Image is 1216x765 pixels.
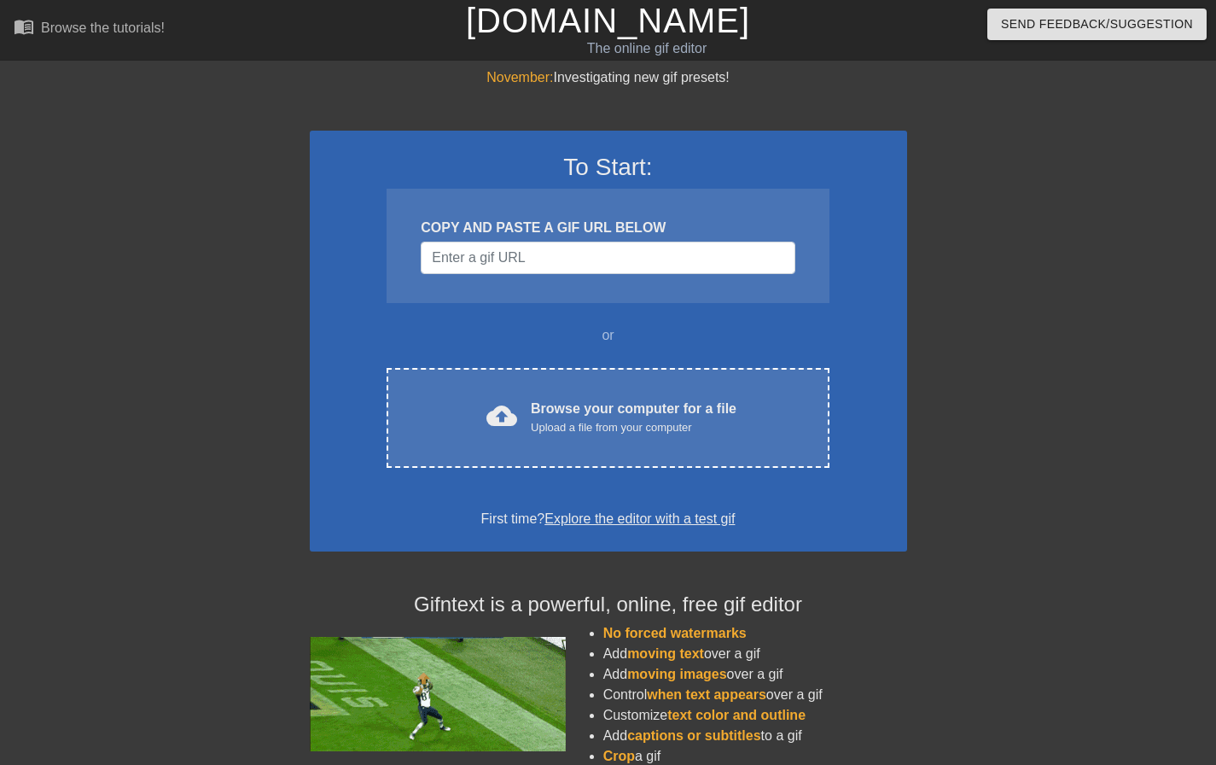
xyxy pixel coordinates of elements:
[987,9,1207,40] button: Send Feedback/Suggestion
[627,728,760,743] span: captions or subtitles
[603,749,635,763] span: Crop
[332,153,885,182] h3: To Start:
[627,667,726,681] span: moving images
[332,509,885,529] div: First time?
[310,67,907,88] div: Investigating new gif presets!
[354,325,863,346] div: or
[14,16,34,37] span: menu_book
[486,400,517,431] span: cloud_upload
[603,644,907,664] li: Add over a gif
[603,705,907,726] li: Customize
[486,70,553,85] span: November:
[1001,14,1193,35] span: Send Feedback/Suggestion
[544,511,735,526] a: Explore the editor with a test gif
[14,16,165,43] a: Browse the tutorials!
[421,218,794,238] div: COPY AND PASTE A GIF URL BELOW
[603,726,907,746] li: Add to a gif
[667,708,806,722] span: text color and outline
[466,2,750,39] a: [DOMAIN_NAME]
[421,242,794,274] input: Username
[41,20,165,35] div: Browse the tutorials!
[531,399,736,436] div: Browse your computer for a file
[627,646,704,661] span: moving text
[310,593,907,617] h4: Gifntext is a powerful, online, free gif editor
[310,637,566,751] img: football_small.gif
[603,685,907,705] li: Control over a gif
[531,419,736,436] div: Upload a file from your computer
[603,664,907,685] li: Add over a gif
[647,687,766,702] span: when text appears
[603,626,747,640] span: No forced watermarks
[414,38,880,59] div: The online gif editor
